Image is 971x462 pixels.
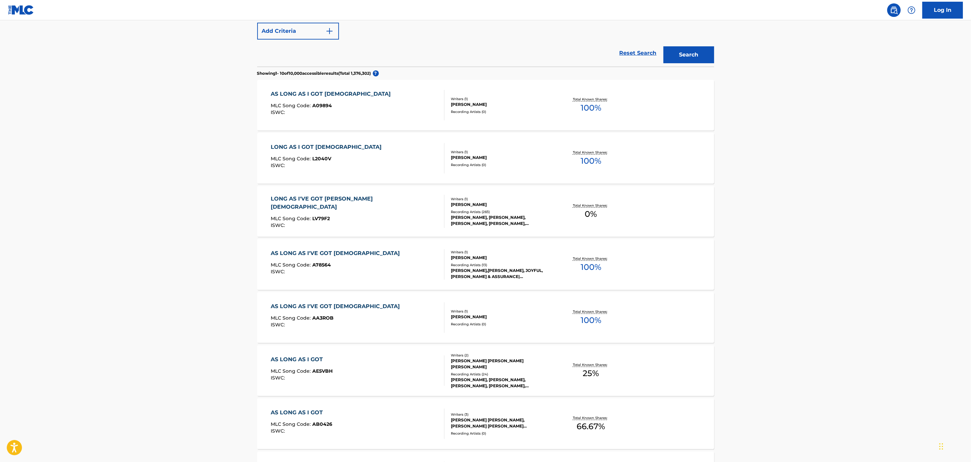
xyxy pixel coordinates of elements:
span: 100 % [581,155,601,167]
span: A78564 [312,262,331,268]
div: Writers ( 1 ) [451,250,553,255]
span: 0 % [585,208,597,220]
img: 9d2ae6d4665cec9f34b9.svg [325,27,334,35]
span: L2040V [312,156,331,162]
a: Log In [922,2,963,19]
div: [PERSON_NAME],[PERSON_NAME], JOYFUL, [PERSON_NAME] & ASSURANCE|[PERSON_NAME], [PERSON_NAME] AND A... [451,268,553,280]
button: Search [663,46,714,63]
div: AS LONG AS I'VE GOT [DEMOGRAPHIC_DATA] [271,249,403,257]
p: Total Known Shares: [573,150,609,155]
a: LONG AS I GOT [DEMOGRAPHIC_DATA]MLC Song Code:L2040VISWC:Writers (1)[PERSON_NAME]Recording Artist... [257,133,714,184]
div: LONG AS I GOT [DEMOGRAPHIC_DATA] [271,143,385,151]
img: help [907,6,916,14]
div: Help [905,3,918,17]
p: Showing 1 - 10 of 10,000 accessible results (Total 1,376,302 ) [257,70,371,76]
div: [PERSON_NAME] [451,314,553,320]
div: [PERSON_NAME] [451,101,553,108]
button: Add Criteria [257,23,339,40]
span: MLC Song Code : [271,156,312,162]
a: AS LONG AS I'VE GOT [DEMOGRAPHIC_DATA]MLC Song Code:AA3ROBISWC:Writers (1)[PERSON_NAME]Recording ... [257,292,714,343]
p: Total Known Shares: [573,415,609,420]
span: AB0426 [312,421,332,427]
span: MLC Song Code : [271,421,312,427]
span: 66.67 % [577,420,605,433]
form: Search Form [257,2,714,67]
div: AS LONG AS I GOT [DEMOGRAPHIC_DATA] [271,90,394,98]
span: MLC Song Code : [271,215,312,222]
span: A09894 [312,102,332,109]
div: Recording Artists ( 0 ) [451,162,553,167]
p: Total Known Shares: [573,309,609,314]
div: Recording Artists ( 24 ) [451,372,553,377]
span: MLC Song Code : [271,315,312,321]
img: search [890,6,898,14]
span: 100 % [581,314,601,326]
span: AA3ROB [312,315,334,321]
div: [PERSON_NAME] [PERSON_NAME] [PERSON_NAME] [451,358,553,370]
div: LONG AS I'VE GOT [PERSON_NAME][DEMOGRAPHIC_DATA] [271,195,439,211]
div: Writers ( 1 ) [451,149,553,155]
a: Reset Search [616,46,660,61]
div: Recording Artists ( 0 ) [451,322,553,327]
div: Recording Artists ( 0 ) [451,109,553,114]
span: ISWC : [271,162,287,168]
div: [PERSON_NAME] [451,202,553,208]
span: ISWC : [271,269,287,275]
span: MLC Song Code : [271,102,312,109]
div: Recording Artists ( 13 ) [451,262,553,268]
a: Public Search [887,3,901,17]
span: 25 % [583,367,599,379]
span: 100 % [581,261,601,273]
div: [PERSON_NAME], [PERSON_NAME], [PERSON_NAME], [PERSON_NAME], [PERSON_NAME] [451,377,553,389]
a: AS LONG AS I'VE GOT [DEMOGRAPHIC_DATA]MLC Song Code:A78564ISWC:Writers (1)[PERSON_NAME]Recording ... [257,239,714,290]
div: AS LONG AS I GOT [271,409,332,417]
a: LONG AS I'VE GOT [PERSON_NAME][DEMOGRAPHIC_DATA]MLC Song Code:LV79F2ISWC:Writers (1)[PERSON_NAME]... [257,186,714,237]
span: ISWC : [271,375,287,381]
span: LV79F2 [312,215,330,222]
img: MLC Logo [8,5,34,15]
div: Writers ( 1 ) [451,197,553,202]
p: Total Known Shares: [573,203,609,208]
div: Recording Artists ( 283 ) [451,209,553,214]
span: ISWC : [271,322,287,328]
span: MLC Song Code : [271,262,312,268]
div: [PERSON_NAME] [451,255,553,261]
div: Writers ( 3 ) [451,412,553,417]
span: AE5VBH [312,368,333,374]
a: AS LONG AS I GOT [DEMOGRAPHIC_DATA]MLC Song Code:A09894ISWC:Writers (1)[PERSON_NAME]Recording Art... [257,80,714,131]
div: AS LONG AS I GOT [271,355,333,364]
span: ? [373,70,379,76]
div: Writers ( 1 ) [451,96,553,101]
span: 100 % [581,102,601,114]
p: Total Known Shares: [573,362,609,367]
div: [PERSON_NAME] [PERSON_NAME], [PERSON_NAME] [PERSON_NAME] [PERSON_NAME] [451,417,553,429]
div: Writers ( 1 ) [451,309,553,314]
span: ISWC : [271,109,287,115]
div: Recording Artists ( 0 ) [451,431,553,436]
div: Drag [939,436,943,457]
a: AS LONG AS I GOTMLC Song Code:AB0426ISWC:Writers (3)[PERSON_NAME] [PERSON_NAME], [PERSON_NAME] [P... [257,398,714,449]
p: Total Known Shares: [573,97,609,102]
div: AS LONG AS I'VE GOT [DEMOGRAPHIC_DATA] [271,302,403,310]
span: MLC Song Code : [271,368,312,374]
a: AS LONG AS I GOTMLC Song Code:AE5VBHISWC:Writers (2)[PERSON_NAME] [PERSON_NAME] [PERSON_NAME]Reco... [257,345,714,396]
div: [PERSON_NAME], [PERSON_NAME], [PERSON_NAME], [PERSON_NAME], [PERSON_NAME] [451,214,553,227]
iframe: Chat Widget [937,430,971,462]
div: [PERSON_NAME] [451,155,553,161]
span: ISWC : [271,222,287,228]
div: Writers ( 2 ) [451,353,553,358]
p: Total Known Shares: [573,256,609,261]
span: ISWC : [271,428,287,434]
